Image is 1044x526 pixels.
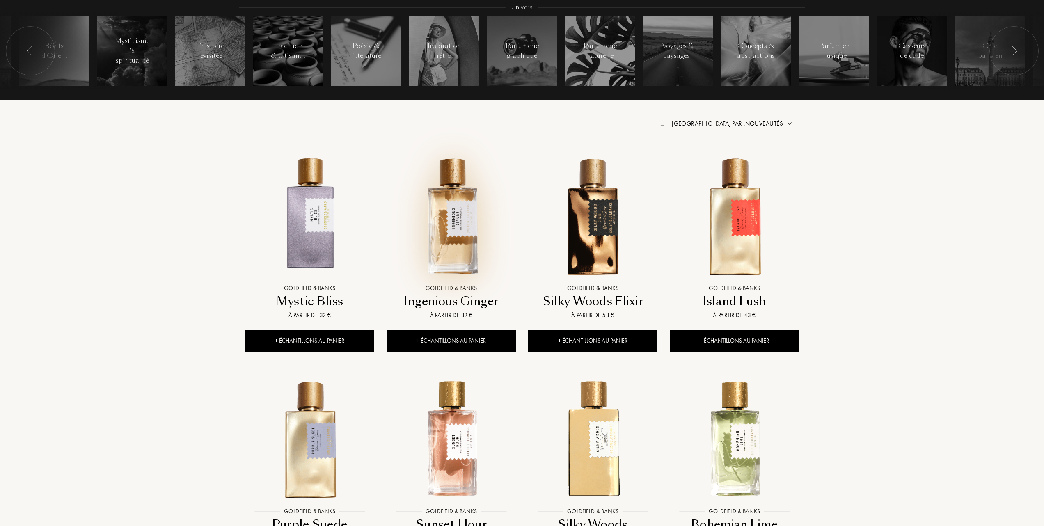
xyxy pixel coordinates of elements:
[248,311,371,320] div: À partir de 32 €
[271,41,306,61] div: Tradition & artisanat
[390,311,513,320] div: À partir de 32 €
[246,152,373,279] img: Mystic Bliss Goldfield & Banks
[786,120,793,127] img: arrow.png
[505,41,540,61] div: Parfumerie graphique
[673,311,796,320] div: À partir de 43 €
[661,41,696,61] div: Voyages & paysages
[193,41,228,61] div: L'histoire revisitée
[1011,46,1017,56] img: arr_left.svg
[27,46,34,56] img: arr_left.svg
[387,330,516,352] div: + Échantillons au panier
[387,143,516,330] a: Ingenious Ginger Goldfield & BanksGoldfield & BanksIngenious GingerÀ partir de 32 €
[529,152,657,279] img: Silky Woods Elixir Goldfield & Banks
[671,375,798,503] img: Bohemian Lime Goldfield & Banks
[690,50,694,56] span: 11
[671,152,798,279] img: Island Lush Goldfield & Banks
[387,375,515,503] img: Sunset Hour Goldfield & Banks
[246,375,373,503] img: Purple Suede Goldfield & Banks
[528,330,657,352] div: + Échantillons au panier
[427,41,462,61] div: Inspiration rétro
[349,41,384,61] div: Poésie & littérature
[672,119,783,128] span: [GEOGRAPHIC_DATA] par : Nouveautés
[529,375,657,503] img: Silky Woods Goldfield & Banks
[670,143,799,330] a: Island Lush Goldfield & BanksGoldfield & BanksIsland LushÀ partir de 43 €
[660,121,667,126] img: filter_by.png
[737,41,775,61] div: Concepts & abstractions
[531,311,654,320] div: À partir de 53 €
[506,3,538,12] div: Univers
[895,41,930,61] div: Casseurs de code
[583,41,618,61] div: Parfumerie naturelle
[817,41,852,61] div: Parfum en musique
[528,143,657,330] a: Silky Woods Elixir Goldfield & BanksGoldfield & BanksSilky Woods ElixirÀ partir de 53 €
[387,152,515,279] img: Ingenious Ginger Goldfield & Banks
[245,330,374,352] div: + Échantillons au panier
[245,143,374,330] a: Mystic Bliss Goldfield & BanksGoldfield & BanksMystic BlissÀ partir de 32 €
[115,36,150,66] div: Mysticisme & spiritualité
[670,330,799,352] div: + Échantillons au panier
